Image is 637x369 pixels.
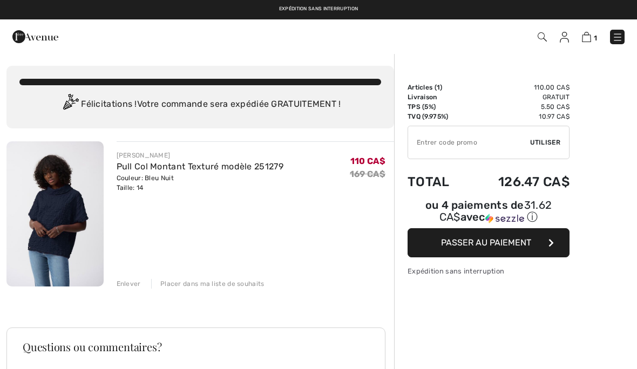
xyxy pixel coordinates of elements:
span: Passer au paiement [441,237,531,248]
a: Pull Col Montant Texturé modèle 251279 [117,161,283,172]
div: ou 4 paiements de31.62 CA$avecSezzle Cliquez pour en savoir plus sur Sezzle [408,200,570,228]
a: 1 [582,30,597,43]
button: Passer au paiement [408,228,570,257]
img: Mes infos [560,32,569,43]
td: Total [408,163,467,200]
td: 10.97 CA$ [467,112,570,121]
s: 169 CA$ [350,169,385,179]
td: 5.50 CA$ [467,102,570,112]
img: Menu [612,32,623,43]
td: 126.47 CA$ [467,163,570,200]
span: Utiliser [530,138,560,147]
img: Congratulation2.svg [59,94,81,115]
div: Couleur: Bleu Nuit Taille: 14 [117,173,283,193]
input: Code promo [408,126,530,159]
td: TPS (5%) [408,102,467,112]
td: TVQ (9.975%) [408,112,467,121]
span: 1 [437,84,440,91]
span: 31.62 CA$ [439,199,552,223]
div: ou 4 paiements de avec [408,200,570,224]
img: Sezzle [485,214,524,223]
div: Expédition sans interruption [408,266,570,276]
a: 1ère Avenue [12,31,58,41]
div: Placer dans ma liste de souhaits [151,279,265,289]
div: Félicitations ! Votre commande sera expédiée GRATUITEMENT ! [19,94,381,115]
img: Recherche [538,32,547,42]
span: 1 [594,34,597,42]
td: Articles ( ) [408,83,467,92]
h3: Questions ou commentaires? [23,341,369,352]
img: 1ère Avenue [12,26,58,47]
div: [PERSON_NAME] [117,151,283,160]
td: 110.00 CA$ [467,83,570,92]
span: 110 CA$ [350,156,385,166]
img: Pull Col Montant Texturé modèle 251279 [6,141,104,286]
td: Gratuit [467,92,570,102]
div: Enlever [117,279,141,289]
img: Panier d'achat [582,32,591,42]
td: Livraison [408,92,467,102]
